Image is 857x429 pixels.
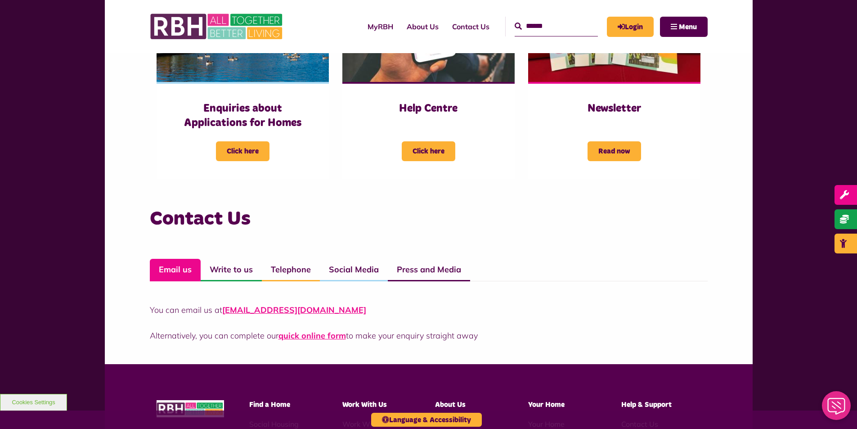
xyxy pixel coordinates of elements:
span: Work With Us [342,401,387,408]
a: Social Media [320,259,388,281]
h3: Newsletter [546,102,682,116]
span: About Us [435,401,466,408]
input: Search [515,17,598,36]
a: Contact Us [445,14,496,39]
img: RBH [150,9,285,44]
p: You can email us at [150,304,708,316]
a: MyRBH [607,17,654,37]
a: Email us [150,259,201,281]
p: Alternatively, you can complete our to make your enquiry straight away [150,330,708,342]
h3: Contact Us [150,206,708,232]
span: Find a Home [249,401,290,408]
span: Read now [588,141,641,161]
a: About Us [400,14,445,39]
a: Press and Media [388,259,470,281]
span: Click here [402,141,455,161]
a: Write to us [201,259,262,281]
h3: Enquiries about Applications for Homes [175,102,311,130]
span: Click here [216,141,269,161]
a: quick online form [278,330,346,341]
iframe: Netcall Web Assistant for live chat [817,388,857,429]
a: MyRBH [361,14,400,39]
a: Telephone [262,259,320,281]
a: [EMAIL_ADDRESS][DOMAIN_NAME] [222,305,366,315]
span: Help & Support [621,401,672,408]
button: Language & Accessibility [371,413,482,427]
span: Menu [679,23,697,31]
button: Navigation [660,17,708,37]
h3: Help Centre [360,102,497,116]
span: Your Home [528,401,565,408]
img: RBH [157,400,224,418]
